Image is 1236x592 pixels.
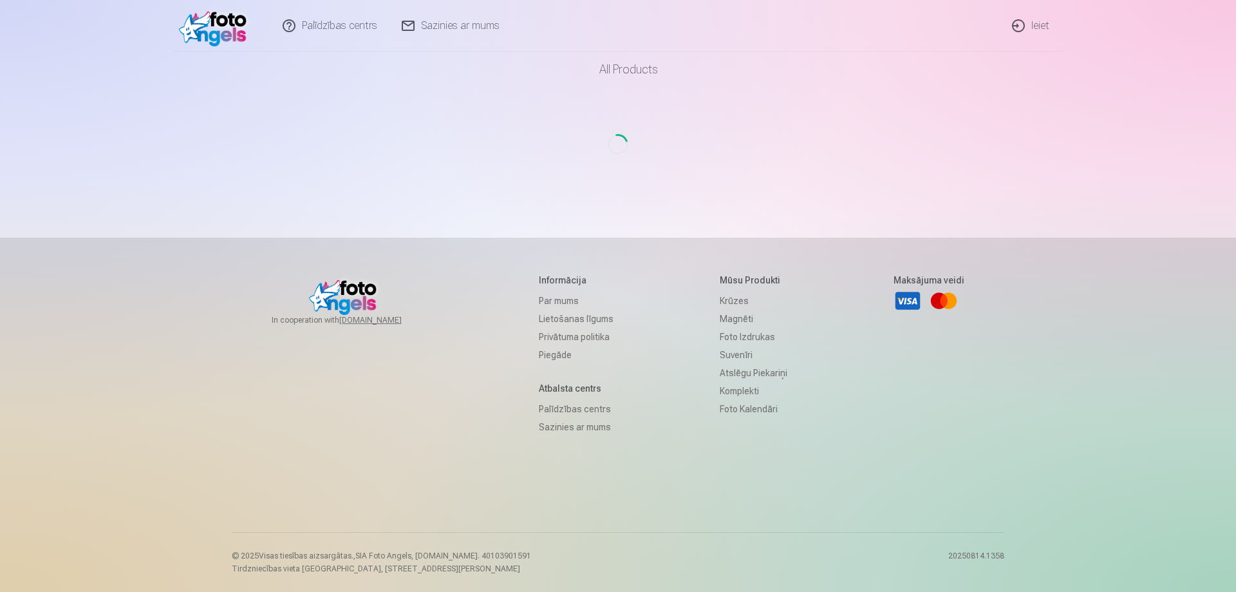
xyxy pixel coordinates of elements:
[720,274,787,287] h5: Mūsu produkti
[179,5,253,46] img: /v1
[539,382,613,395] h5: Atbalsta centrs
[720,292,787,310] a: Krūzes
[563,52,673,88] a: All products
[720,382,787,400] a: Komplekti
[930,287,958,315] a: Mastercard
[272,315,433,325] span: In cooperation with
[720,364,787,382] a: Atslēgu piekariņi
[539,292,613,310] a: Par mums
[720,310,787,328] a: Magnēti
[339,315,433,325] a: [DOMAIN_NAME]
[539,400,613,418] a: Palīdzības centrs
[539,346,613,364] a: Piegāde
[355,551,531,560] span: SIA Foto Angels, [DOMAIN_NAME]. 40103901591
[948,551,1004,574] p: 20250814.1358
[894,287,922,315] a: Visa
[894,274,964,287] h5: Maksājuma veidi
[720,400,787,418] a: Foto kalendāri
[539,418,613,436] a: Sazinies ar mums
[232,564,531,574] p: Tirdzniecības vieta [GEOGRAPHIC_DATA], [STREET_ADDRESS][PERSON_NAME]
[720,346,787,364] a: Suvenīri
[232,551,531,561] p: © 2025 Visas tiesības aizsargātas. ,
[539,310,613,328] a: Lietošanas līgums
[539,274,613,287] h5: Informācija
[720,328,787,346] a: Foto izdrukas
[539,328,613,346] a: Privātuma politika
